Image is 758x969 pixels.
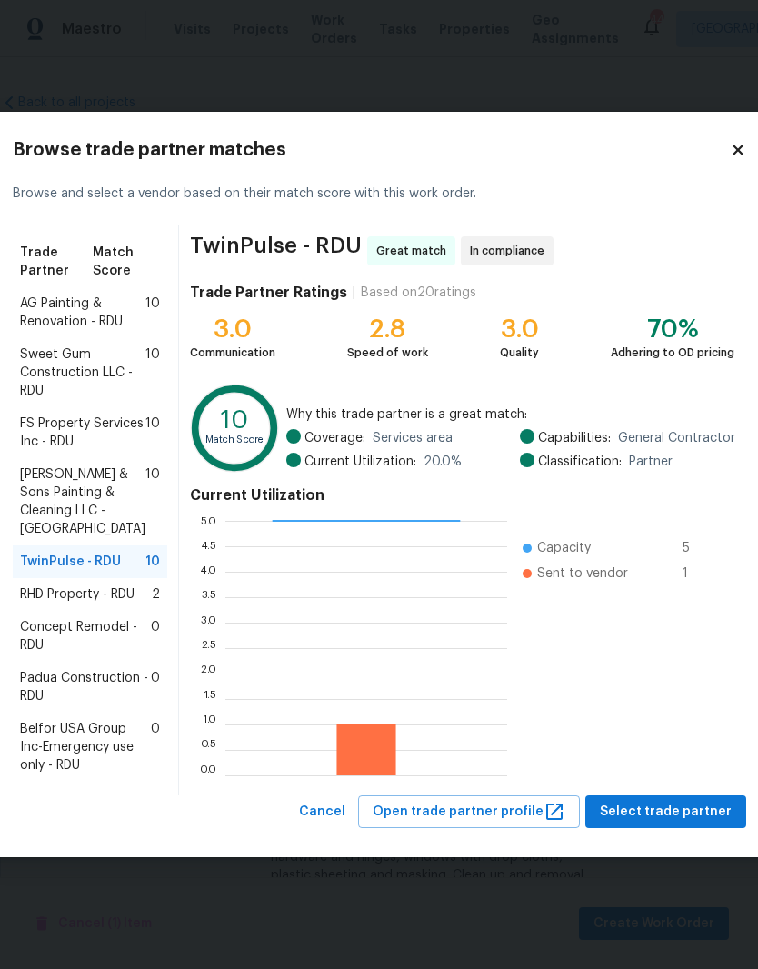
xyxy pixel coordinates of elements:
[145,465,160,538] span: 10
[199,565,216,576] text: 4.0
[190,344,275,362] div: Communication
[373,801,565,824] span: Open trade partner profile
[145,415,160,451] span: 10
[200,514,216,525] text: 5.0
[201,642,216,653] text: 2.5
[20,553,121,571] span: TwinPulse - RDU
[202,718,216,729] text: 1.0
[538,429,611,447] span: Capabilities:
[20,720,151,774] span: Belfor USA Group Inc-Emergency use only - RDU
[299,801,345,824] span: Cancel
[190,320,275,338] div: 3.0
[20,585,135,604] span: RHD Property - RDU
[629,453,673,471] span: Partner
[190,486,735,504] h4: Current Utilization
[199,769,216,780] text: 0.0
[145,553,160,571] span: 10
[20,345,145,400] span: Sweet Gum Construction LLC - RDU
[347,320,428,338] div: 2.8
[683,564,712,583] span: 1
[304,453,416,471] span: Current Utilization:
[500,320,539,338] div: 3.0
[537,539,591,557] span: Capacity
[201,591,216,602] text: 3.5
[537,564,628,583] span: Sent to vendor
[424,453,462,471] span: 20.0 %
[683,539,712,557] span: 5
[145,345,160,400] span: 10
[347,344,428,362] div: Speed of work
[20,465,145,538] span: [PERSON_NAME] & Sons Painting & Cleaning LLC - [GEOGRAPHIC_DATA]
[190,284,347,302] h4: Trade Partner Ratings
[190,236,362,265] span: TwinPulse - RDU
[203,693,216,704] text: 1.5
[358,795,580,829] button: Open trade partner profile
[93,244,159,280] span: Match Score
[600,801,732,824] span: Select trade partner
[204,435,264,445] text: Match Score
[13,163,746,225] div: Browse and select a vendor based on their match score with this work order.
[20,244,94,280] span: Trade Partner
[152,585,160,604] span: 2
[347,284,361,302] div: |
[200,616,216,627] text: 3.0
[20,669,151,705] span: Padua Construction - RDU
[151,720,160,774] span: 0
[611,320,734,338] div: 70%
[13,141,730,159] h2: Browse trade partner matches
[20,618,151,654] span: Concept Remodel - RDU
[145,295,160,331] span: 10
[286,405,734,424] span: Why this trade partner is a great match:
[538,453,622,471] span: Classification:
[200,667,216,678] text: 2.0
[20,295,145,331] span: AG Painting & Renovation - RDU
[151,669,160,705] span: 0
[20,415,145,451] span: FS Property Services Inc - RDU
[361,284,476,302] div: Based on 20 ratings
[304,429,365,447] span: Coverage:
[292,795,353,829] button: Cancel
[611,344,734,362] div: Adhering to OD pricing
[500,344,539,362] div: Quality
[151,618,160,654] span: 0
[200,744,216,754] text: 0.5
[200,540,216,551] text: 4.5
[376,242,454,260] span: Great match
[373,429,453,447] span: Services area
[470,242,552,260] span: In compliance
[221,408,248,433] text: 10
[618,429,735,447] span: General Contractor
[585,795,746,829] button: Select trade partner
